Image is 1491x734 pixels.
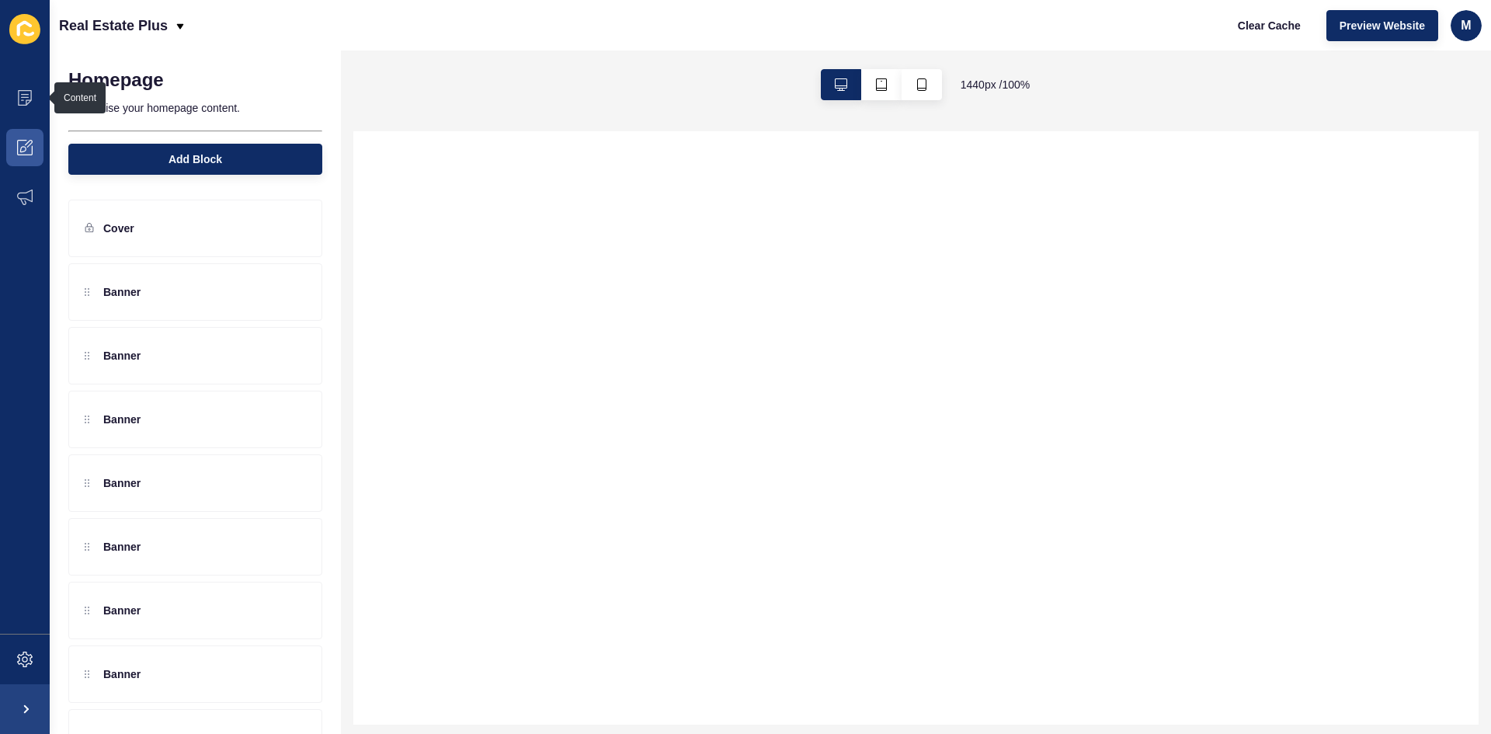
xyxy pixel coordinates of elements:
[103,666,141,682] p: Banner
[169,151,222,167] span: Add Block
[103,475,141,491] p: Banner
[1225,10,1314,41] button: Clear Cache
[103,412,141,427] p: Banner
[103,603,141,618] p: Banner
[64,92,96,104] div: Content
[1461,18,1471,33] span: m
[1340,18,1425,33] span: Preview Website
[59,6,168,45] p: Real Estate Plus
[103,284,141,300] p: Banner
[103,348,141,364] p: Banner
[1326,10,1438,41] button: Preview Website
[103,221,134,236] p: Cover
[1238,18,1301,33] span: Clear Cache
[103,539,141,555] p: Banner
[68,69,164,91] h1: Homepage
[68,91,322,125] p: Customise your homepage content.
[68,144,322,175] button: Add Block
[961,77,1030,92] span: 1440 px / 100 %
